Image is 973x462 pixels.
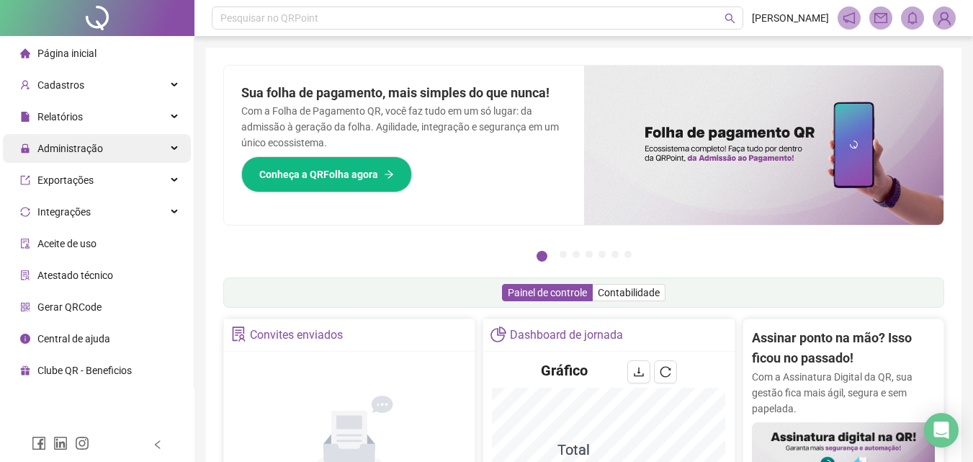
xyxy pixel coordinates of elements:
[37,48,97,59] span: Página inicial
[241,83,567,103] h2: Sua folha de pagamento, mais simples do que nunca!
[37,174,94,186] span: Exportações
[584,66,944,225] img: banner%2F8d14a306-6205-4263-8e5b-06e9a85ad873.png
[20,239,30,249] span: audit
[598,251,606,258] button: 5
[241,103,567,151] p: Com a Folha de Pagamento QR, você faz tudo em um só lugar: da admissão à geração da folha. Agilid...
[37,365,132,376] span: Clube QR - Beneficios
[611,251,619,258] button: 6
[231,326,246,342] span: solution
[20,207,30,217] span: sync
[490,326,506,342] span: pie-chart
[508,287,587,298] span: Painel de controle
[75,436,89,450] span: instagram
[933,7,955,29] img: 75405
[20,48,30,58] span: home
[20,270,30,280] span: solution
[37,238,97,249] span: Aceite de uso
[20,334,30,344] span: info-circle
[752,328,935,369] h2: Assinar ponto na mão? Isso ficou no passado!
[510,323,623,347] div: Dashboard de jornada
[259,166,378,182] span: Conheça a QRFolha agora
[906,12,919,25] span: bell
[37,301,102,313] span: Gerar QRCode
[573,251,580,258] button: 3
[660,366,671,378] span: reload
[752,10,829,26] span: [PERSON_NAME]
[843,12,856,25] span: notification
[37,111,83,123] span: Relatórios
[20,175,30,185] span: export
[37,270,113,281] span: Atestado técnico
[20,112,30,122] span: file
[384,169,394,179] span: arrow-right
[633,366,645,378] span: download
[20,302,30,312] span: qrcode
[37,143,103,154] span: Administração
[37,79,84,91] span: Cadastros
[924,413,959,448] div: Open Intercom Messenger
[624,251,632,258] button: 7
[725,13,735,24] span: search
[153,440,163,450] span: left
[20,365,30,376] span: gift
[598,287,660,298] span: Contabilidade
[32,436,46,450] span: facebook
[541,360,588,381] h4: Gráfico
[241,156,412,192] button: Conheça a QRFolha agora
[20,143,30,154] span: lock
[250,323,343,347] div: Convites enviados
[874,12,887,25] span: mail
[752,369,935,417] p: Com a Assinatura Digital da QR, sua gestão fica mais ágil, segura e sem papelada.
[537,251,547,262] button: 1
[53,436,68,450] span: linkedin
[37,206,91,218] span: Integrações
[560,251,567,258] button: 2
[20,80,30,90] span: user-add
[37,333,110,345] span: Central de ajuda
[586,251,593,258] button: 4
